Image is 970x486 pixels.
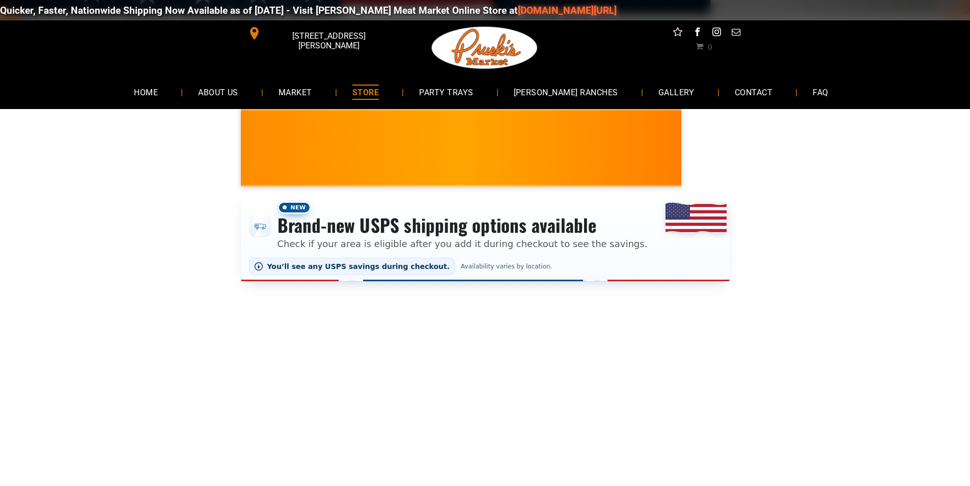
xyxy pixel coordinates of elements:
[671,25,684,41] a: Social network
[119,78,173,105] a: HOME
[690,25,704,41] a: facebook
[337,78,394,105] a: STORE
[459,263,554,270] span: Availability varies by location.
[278,214,648,236] h3: Brand-new USPS shipping options available
[797,78,843,105] a: FAQ
[278,237,648,251] p: Check if your area is eligible after you add it during checkout to see the savings.
[498,78,633,105] a: [PERSON_NAME] RANCHES
[643,78,710,105] a: GALLERY
[241,195,730,281] div: Shipping options announcement
[263,26,394,56] span: [STREET_ADDRESS][PERSON_NAME]
[241,25,397,41] a: [STREET_ADDRESS][PERSON_NAME]
[663,155,864,171] span: [PERSON_NAME] MARKET
[729,25,742,41] a: email
[404,78,488,105] a: PARTY TRAYS
[719,78,788,105] a: CONTACT
[430,20,540,75] img: Pruski-s+Market+HQ+Logo2-1920w.png
[505,5,603,16] a: [DOMAIN_NAME][URL]
[183,78,254,105] a: ABOUT US
[708,42,712,50] span: 0
[710,25,723,41] a: instagram
[267,262,450,271] span: You’ll see any USPS savings during checkout.
[263,78,327,105] a: MARKET
[278,201,311,214] span: New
